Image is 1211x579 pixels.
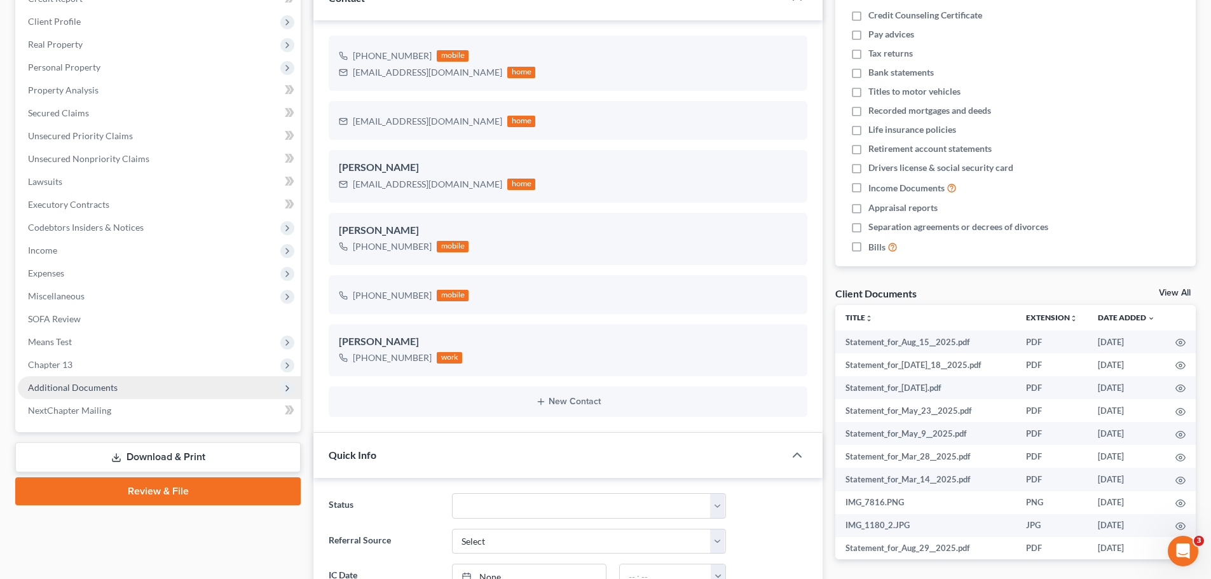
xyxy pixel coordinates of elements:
td: PDF [1016,330,1088,353]
span: Unsecured Nonpriority Claims [28,153,149,164]
div: [PERSON_NAME] [339,160,797,175]
i: unfold_more [1070,315,1078,322]
label: Status [322,493,445,519]
a: View All [1159,289,1191,297]
a: Unsecured Priority Claims [18,125,301,147]
div: home [507,116,535,127]
a: SOFA Review [18,308,301,330]
span: Property Analysis [28,85,99,95]
span: 3 [1194,536,1204,546]
td: [DATE] [1088,422,1165,445]
span: Expenses [28,268,64,278]
span: Titles to motor vehicles [868,85,961,98]
span: Unsecured Priority Claims [28,130,133,141]
a: Review & File [15,477,301,505]
span: Credit Counseling Certificate [868,9,982,22]
span: Tax returns [868,47,913,60]
a: Lawsuits [18,170,301,193]
td: PDF [1016,445,1088,468]
div: [EMAIL_ADDRESS][DOMAIN_NAME] [353,66,502,79]
div: mobile [437,241,469,252]
button: New Contact [339,397,797,407]
span: Retirement account statements [868,142,992,155]
a: Download & Print [15,442,301,472]
span: Bank statements [868,66,934,79]
td: [DATE] [1088,445,1165,468]
div: Client Documents [835,287,917,300]
td: Statement_for_Aug_29__2025.pdf [835,537,1016,560]
td: Statement_for_[DATE].pdf [835,376,1016,399]
a: Date Added expand_more [1098,313,1155,322]
span: Miscellaneous [28,290,85,301]
span: Income Documents [868,182,945,194]
td: IMG_7816.PNG [835,491,1016,514]
i: expand_more [1147,315,1155,322]
a: NextChapter Mailing [18,399,301,422]
span: Additional Documents [28,382,118,393]
td: PNG [1016,491,1088,514]
span: Quick Info [329,449,376,461]
td: Statement_for_Aug_15__2025.pdf [835,330,1016,353]
td: Statement_for_May_23__2025.pdf [835,399,1016,422]
span: Lawsuits [28,176,62,187]
td: [DATE] [1088,514,1165,537]
div: [PHONE_NUMBER] [353,289,432,302]
span: Means Test [28,336,72,347]
td: IMG_1180_2.JPG [835,514,1016,537]
div: [PHONE_NUMBER] [353,240,432,253]
i: unfold_more [865,315,873,322]
div: [EMAIL_ADDRESS][DOMAIN_NAME] [353,178,502,191]
td: [DATE] [1088,353,1165,376]
span: Personal Property [28,62,100,72]
iframe: Intercom live chat [1168,536,1198,566]
a: Unsecured Nonpriority Claims [18,147,301,170]
td: Statement_for_May_9__2025.pdf [835,422,1016,445]
span: Life insurance policies [868,123,956,136]
td: [DATE] [1088,537,1165,560]
div: [PERSON_NAME] [339,223,797,238]
a: Secured Claims [18,102,301,125]
span: Income [28,245,57,255]
td: PDF [1016,468,1088,491]
span: Drivers license & social security card [868,161,1013,174]
td: [DATE] [1088,376,1165,399]
td: PDF [1016,422,1088,445]
div: mobile [437,50,469,62]
td: PDF [1016,399,1088,422]
span: Codebtors Insiders & Notices [28,222,144,233]
td: Statement_for_[DATE]_18__2025.pdf [835,353,1016,376]
span: Secured Claims [28,107,89,118]
span: NextChapter Mailing [28,405,111,416]
div: [PHONE_NUMBER] [353,351,432,364]
td: Statement_for_Mar_14__2025.pdf [835,468,1016,491]
td: [DATE] [1088,491,1165,514]
span: Client Profile [28,16,81,27]
div: work [437,352,462,364]
td: [DATE] [1088,399,1165,422]
td: [DATE] [1088,330,1165,353]
span: Real Property [28,39,83,50]
span: Appraisal reports [868,201,938,214]
td: PDF [1016,376,1088,399]
div: home [507,179,535,190]
span: Executory Contracts [28,199,109,210]
td: JPG [1016,514,1088,537]
span: Chapter 13 [28,359,72,370]
label: Referral Source [322,529,445,554]
div: [PHONE_NUMBER] [353,50,432,62]
a: Property Analysis [18,79,301,102]
div: mobile [437,290,469,301]
td: PDF [1016,353,1088,376]
span: Separation agreements or decrees of divorces [868,221,1048,233]
div: [PERSON_NAME] [339,334,797,350]
a: Executory Contracts [18,193,301,216]
td: PDF [1016,537,1088,560]
td: Statement_for_Mar_28__2025.pdf [835,445,1016,468]
div: home [507,67,535,78]
td: [DATE] [1088,468,1165,491]
span: Pay advices [868,28,914,41]
a: Titleunfold_more [845,313,873,322]
span: Bills [868,241,886,254]
a: Extensionunfold_more [1026,313,1078,322]
span: SOFA Review [28,313,81,324]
